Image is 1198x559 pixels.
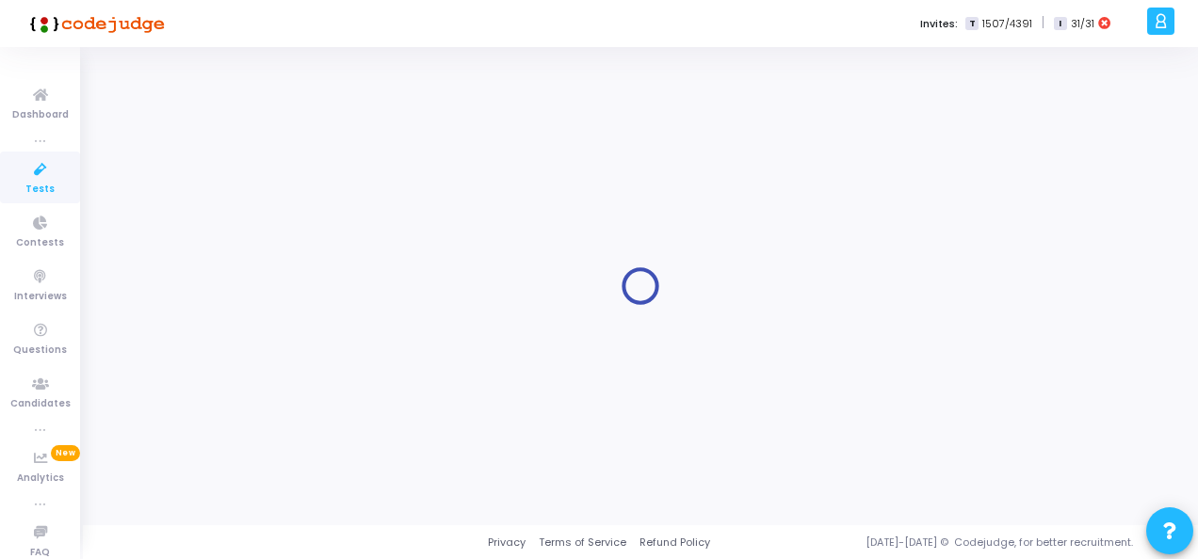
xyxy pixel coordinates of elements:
[710,535,1174,551] div: [DATE]-[DATE] © Codejudge, for better recruitment.
[17,471,64,487] span: Analytics
[25,182,55,198] span: Tests
[539,535,626,551] a: Terms of Service
[10,396,71,412] span: Candidates
[920,16,958,32] label: Invites:
[16,235,64,251] span: Contests
[965,17,978,31] span: T
[24,5,165,42] img: logo
[488,535,526,551] a: Privacy
[14,289,67,305] span: Interviews
[982,16,1032,32] span: 1507/4391
[1042,13,1044,33] span: |
[1054,17,1066,31] span: I
[1071,16,1094,32] span: 31/31
[12,107,69,123] span: Dashboard
[13,343,67,359] span: Questions
[51,445,80,461] span: New
[639,535,710,551] a: Refund Policy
